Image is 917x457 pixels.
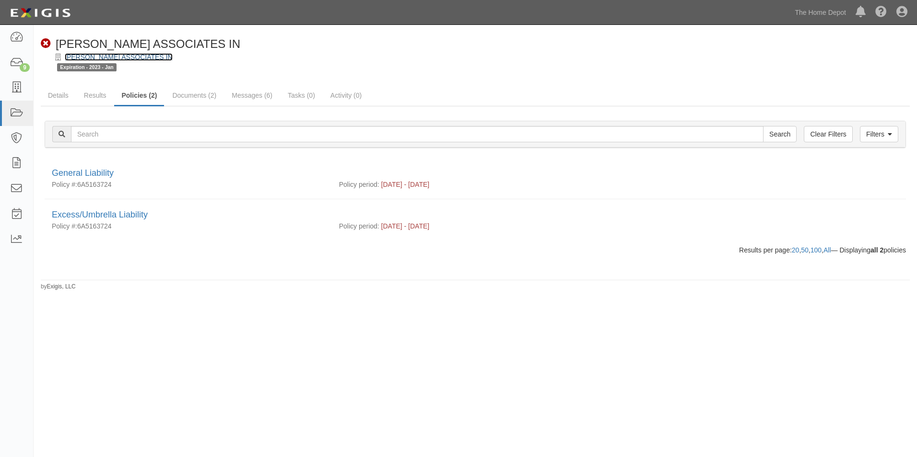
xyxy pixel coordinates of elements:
a: Messages (6) [224,86,280,105]
b: all 2 [870,246,883,254]
span: [DATE] - [DATE] [381,222,430,230]
p: Policy #: [52,180,77,189]
span: Expiration - 2023 - Jan [57,63,117,71]
a: 50 [801,246,809,254]
a: All [823,246,831,254]
a: Filters [860,126,898,142]
p: Policy #: [52,221,77,231]
div: 6A5163724 [45,180,332,189]
a: 100 [811,246,822,254]
div: 6A5163724 [45,221,332,231]
i: Help Center - Complianz [875,7,887,18]
a: General Liability [52,168,114,178]
a: Details [41,86,76,105]
input: Search [763,126,797,142]
input: Search [71,126,764,142]
span: [DATE] - [DATE] [381,181,430,188]
span: [PERSON_NAME] ASSOCIATES IN [56,37,240,50]
img: logo-5460c22ac91f19d4615b14bd174203de0afe785f0fc80cf4dbbc73dc1793850b.png [7,4,73,22]
a: Documents (2) [165,86,223,105]
div: STINCHCOMB ASSOCIATES IN [41,36,240,52]
a: The Home Depot [790,3,851,22]
a: Activity (0) [323,86,369,105]
small: by [41,283,76,291]
a: Excess/Umbrella Liability [52,210,148,219]
div: 9 [20,63,30,72]
a: Clear Filters [804,126,852,142]
a: Policies (2) [114,86,164,106]
p: Policy period: [339,180,379,189]
a: Tasks (0) [281,86,322,105]
a: [PERSON_NAME] ASSOCIATES IN [65,53,173,61]
i: Non-Compliant [41,39,51,49]
p: Policy period: [339,221,379,231]
div: Results per page: , , , — Displaying policies [37,245,913,255]
a: Results [77,86,114,105]
a: 20 [792,246,799,254]
a: Exigis, LLC [47,283,76,290]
